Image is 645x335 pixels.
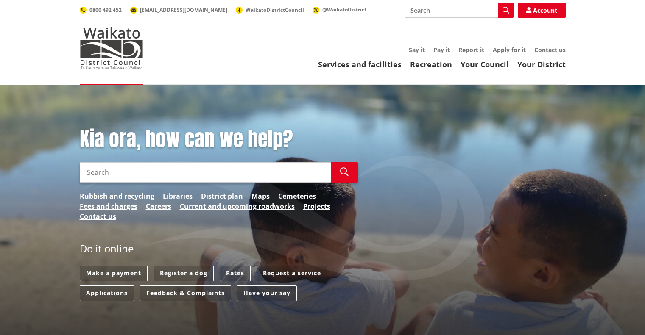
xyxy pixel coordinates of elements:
a: @WaikatoDistrict [313,6,366,13]
h2: Do it online [80,243,134,257]
a: Recreation [410,59,452,69]
a: Fees and charges [80,201,137,211]
img: Waikato District Council - Te Kaunihera aa Takiwaa o Waikato [80,27,143,69]
a: Register a dog [154,266,214,281]
a: Contact us [534,46,566,54]
a: Your District [517,59,566,69]
a: District plan [201,191,243,201]
input: Search input [80,162,331,183]
a: Cemeteries [278,191,316,201]
a: WaikatoDistrictCouncil [236,6,304,14]
a: Current and upcoming roadworks [180,201,295,211]
a: Rates [220,266,251,281]
a: Say it [409,46,425,54]
a: Pay it [433,46,450,54]
a: Account [518,3,566,18]
h1: Kia ora, how can we help? [80,127,358,152]
span: [EMAIL_ADDRESS][DOMAIN_NAME] [140,6,227,14]
input: Search input [405,3,514,18]
a: Services and facilities [318,59,402,69]
a: 0800 492 452 [80,6,122,14]
a: Request a service [257,266,327,281]
a: Maps [251,191,270,201]
a: Rubbish and recycling [80,191,154,201]
a: Report it [458,46,484,54]
a: [EMAIL_ADDRESS][DOMAIN_NAME] [130,6,227,14]
a: Projects [303,201,330,211]
span: WaikatoDistrictCouncil [246,6,304,14]
a: Careers [146,201,171,211]
a: Your Council [461,59,509,69]
span: @WaikatoDistrict [322,6,366,13]
a: Make a payment [80,266,148,281]
a: Apply for it [493,46,526,54]
span: 0800 492 452 [89,6,122,14]
a: Applications [80,285,134,301]
a: Contact us [80,211,116,221]
a: Have your say [237,285,297,301]
a: Libraries [163,191,193,201]
a: Feedback & Complaints [140,285,231,301]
